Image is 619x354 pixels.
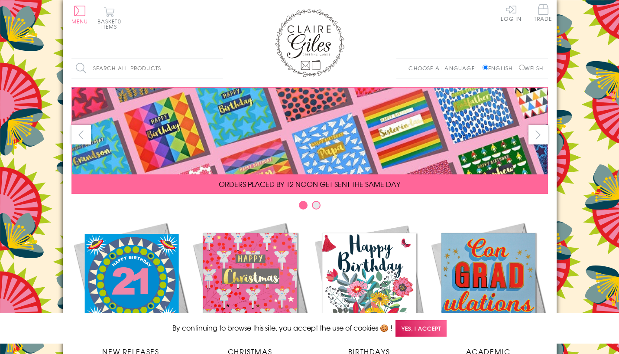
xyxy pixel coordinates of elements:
span: Yes, I accept [395,320,447,337]
button: Carousel Page 2 [312,201,321,210]
div: Carousel Pagination [71,200,548,214]
input: Welsh [519,65,525,70]
a: Trade [534,4,552,23]
button: Menu [71,6,88,24]
label: Welsh [519,64,544,72]
label: English [483,64,517,72]
input: Search [214,59,223,78]
span: ORDERS PLACED BY 12 NOON GET SENT THE SAME DAY [219,179,400,189]
a: Log In [501,4,522,21]
p: Choose a language: [408,64,481,72]
span: Menu [71,17,88,25]
input: English [483,65,488,70]
img: Claire Giles Greetings Cards [275,9,344,77]
button: next [528,125,548,144]
button: Basket0 items [97,7,121,29]
span: 0 items [101,17,121,30]
button: prev [71,125,91,144]
span: Trade [534,4,552,21]
button: Carousel Page 1 (Current Slide) [299,201,308,210]
input: Search all products [71,59,223,78]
